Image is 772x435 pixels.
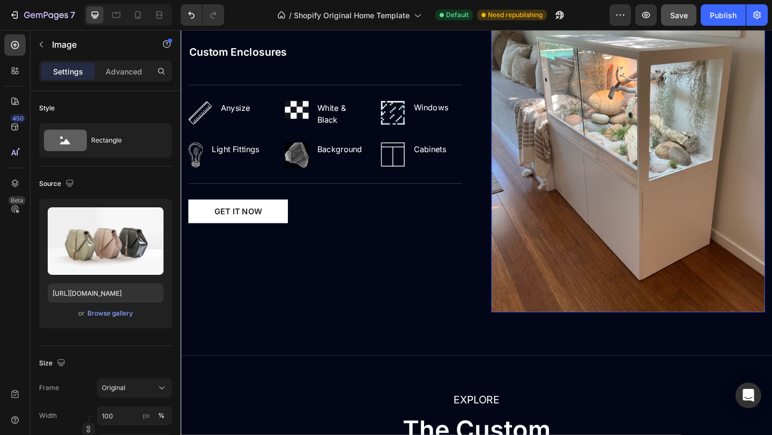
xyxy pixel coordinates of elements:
p: EXPLORE [138,394,506,411]
div: Size [39,356,68,371]
p: Cabinets [253,123,288,136]
div: Source [39,177,76,191]
div: % [158,411,165,421]
div: Style [39,103,55,113]
p: Settings [53,66,83,77]
button: Publish [701,4,746,26]
p: 7 [70,9,75,21]
button: GET IT NOW [8,184,116,210]
span: / [289,10,292,21]
span: Need republishing [488,10,543,20]
div: Publish [710,10,737,21]
div: Open Intercom Messenger [736,382,761,408]
img: Alt Image [218,77,243,103]
p: Windows [253,78,291,90]
p: Background [149,123,197,136]
p: Advanced [106,66,142,77]
input: px% [97,406,172,425]
span: or [78,307,85,320]
div: Undo/Redo [181,4,224,26]
img: Alt Image [113,122,139,149]
div: Rectangle [91,128,157,153]
span: Save [670,11,688,20]
button: Save [661,4,696,26]
img: Alt Image [218,122,243,148]
button: 7 [4,4,80,26]
p: Light Fittings [34,123,85,136]
button: Browse gallery [87,308,133,319]
button: % [140,409,153,422]
input: https://example.com/image.jpg [48,283,164,303]
div: 450 [10,114,26,123]
div: Browse gallery [87,309,133,318]
div: GET IT NOW [36,191,88,204]
img: preview-image [48,207,164,275]
div: Beta [8,196,26,205]
button: px [155,409,168,422]
p: Image [52,38,143,51]
label: Frame [39,383,59,393]
label: Width [39,411,57,421]
span: Shopify Original Home Template [294,10,410,21]
button: Original [97,378,172,397]
div: px [143,411,150,421]
iframe: Design area [181,30,772,435]
img: Alt Image [8,122,24,149]
span: Default [446,10,469,20]
span: Original [102,383,125,393]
